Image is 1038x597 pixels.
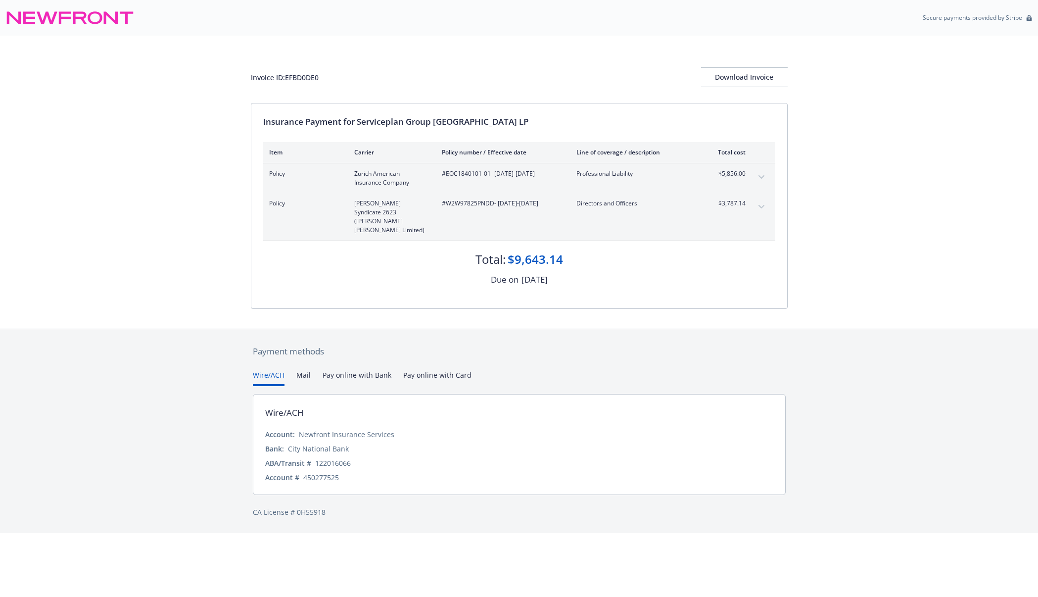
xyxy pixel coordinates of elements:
[269,169,338,178] span: Policy
[303,472,339,483] div: 450277525
[576,169,693,178] span: Professional Liability
[263,193,775,241] div: Policy[PERSON_NAME] Syndicate 2623 ([PERSON_NAME] [PERSON_NAME] Limited)#W2W97825PNDD- [DATE]-[DA...
[354,169,426,187] span: Zurich American Insurance Company
[403,370,472,386] button: Pay online with Card
[269,148,338,156] div: Item
[475,251,506,268] div: Total:
[315,458,351,468] div: 122016066
[442,169,561,178] span: #EOC1840101-01 - [DATE]-[DATE]
[708,169,746,178] span: $5,856.00
[442,148,561,156] div: Policy number / Effective date
[354,199,426,235] span: [PERSON_NAME] Syndicate 2623 ([PERSON_NAME] [PERSON_NAME] Limited)
[323,370,391,386] button: Pay online with Bank
[754,199,769,215] button: expand content
[354,148,426,156] div: Carrier
[576,199,693,208] span: Directors and Officers
[491,273,519,286] div: Due on
[296,370,311,386] button: Mail
[521,273,548,286] div: [DATE]
[253,370,284,386] button: Wire/ACH
[263,115,775,128] div: Insurance Payment for Serviceplan Group [GEOGRAPHIC_DATA] LP
[265,458,311,468] div: ABA/Transit #
[754,169,769,185] button: expand content
[263,163,775,193] div: PolicyZurich American Insurance Company#EOC1840101-01- [DATE]-[DATE]Professional Liability$5,856....
[923,13,1022,22] p: Secure payments provided by Stripe
[251,72,319,83] div: Invoice ID: EFBD0DE0
[253,507,786,517] div: CA License # 0H55918
[701,67,788,87] button: Download Invoice
[708,199,746,208] span: $3,787.14
[269,199,338,208] span: Policy
[576,148,693,156] div: Line of coverage / description
[265,472,299,483] div: Account #
[253,345,786,358] div: Payment methods
[299,429,394,440] div: Newfront Insurance Services
[265,444,284,454] div: Bank:
[265,429,295,440] div: Account:
[442,199,561,208] span: #W2W97825PNDD - [DATE]-[DATE]
[288,444,349,454] div: City National Bank
[508,251,563,268] div: $9,643.14
[708,148,746,156] div: Total cost
[701,68,788,87] div: Download Invoice
[265,406,304,419] div: Wire/ACH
